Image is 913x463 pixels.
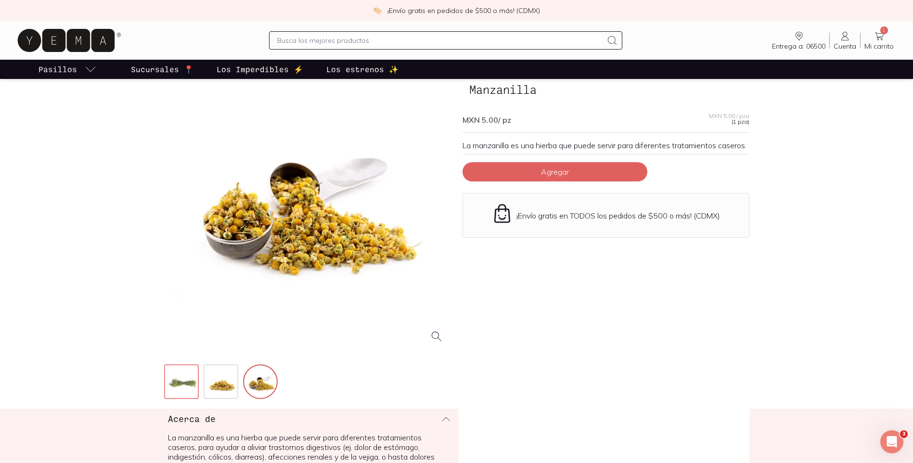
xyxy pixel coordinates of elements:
[387,6,540,15] p: ¡Envío gratis en pedidos de $500 o más! (CDMX)
[900,430,908,438] span: 3
[373,6,382,15] img: check
[880,26,888,34] span: 1
[326,64,399,75] p: Los estrenos ✨
[768,30,829,51] a: Entrega a: 06500
[861,30,898,51] a: 1Mi carrito
[39,64,77,75] p: Pasillos
[205,365,239,400] img: manzanilla_e9ab8da6-d73b-41b7-8f50-b187dacf9b22=fwebp-q70-w256
[217,64,303,75] p: Los Imperdibles ⚡️
[492,203,513,224] img: Envío
[463,115,511,125] span: MXN 5.00 / pz
[37,60,98,79] a: pasillo-todos-link
[463,162,647,181] button: Agregar
[168,412,216,425] h3: Acerca de
[772,42,825,51] span: Entrega a: 06500
[830,30,860,51] a: Cuenta
[215,60,305,79] a: Los Imperdibles ⚡️
[277,35,602,46] input: Busca los mejores productos
[864,42,894,51] span: Mi carrito
[463,141,749,150] div: La manzanilla es una hierba que puede servir para diferentes tratamientos caseros.
[463,80,543,99] span: Manzanilla
[516,211,720,220] p: ¡Envío gratis en TODOS los pedidos de $500 o más! (CDMX)
[165,365,200,400] img: manzanilla-principal_43c09da6-60d4-4baf-bfe0-5af134262847=fwebp-q70-w256
[709,113,749,119] span: MXN 5.00 / pza
[129,60,195,79] a: Sucursales 📍
[834,42,856,51] span: Cuenta
[541,167,569,177] span: Agregar
[131,64,193,75] p: Sucursales 📍
[732,119,749,125] span: (1 pza)
[244,365,279,400] img: manzanilla-a_97e872c7-1e13-4a3e-a922-5096331d151b=fwebp-q70-w256
[324,60,400,79] a: Los estrenos ✨
[880,430,903,453] iframe: Intercom live chat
